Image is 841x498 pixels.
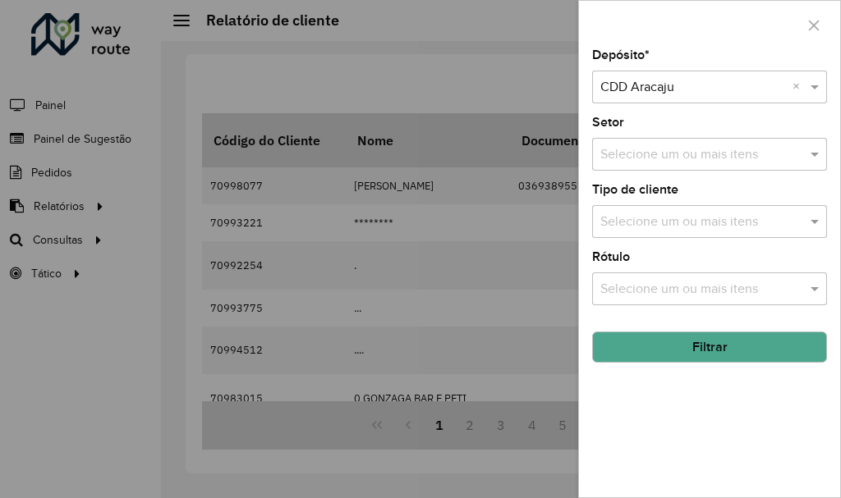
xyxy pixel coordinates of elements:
[793,77,807,97] span: Clear all
[592,112,624,132] label: Setor
[592,331,827,363] button: Filtrar
[592,180,678,199] label: Tipo de cliente
[592,45,650,65] label: Depósito
[592,247,630,267] label: Rótulo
